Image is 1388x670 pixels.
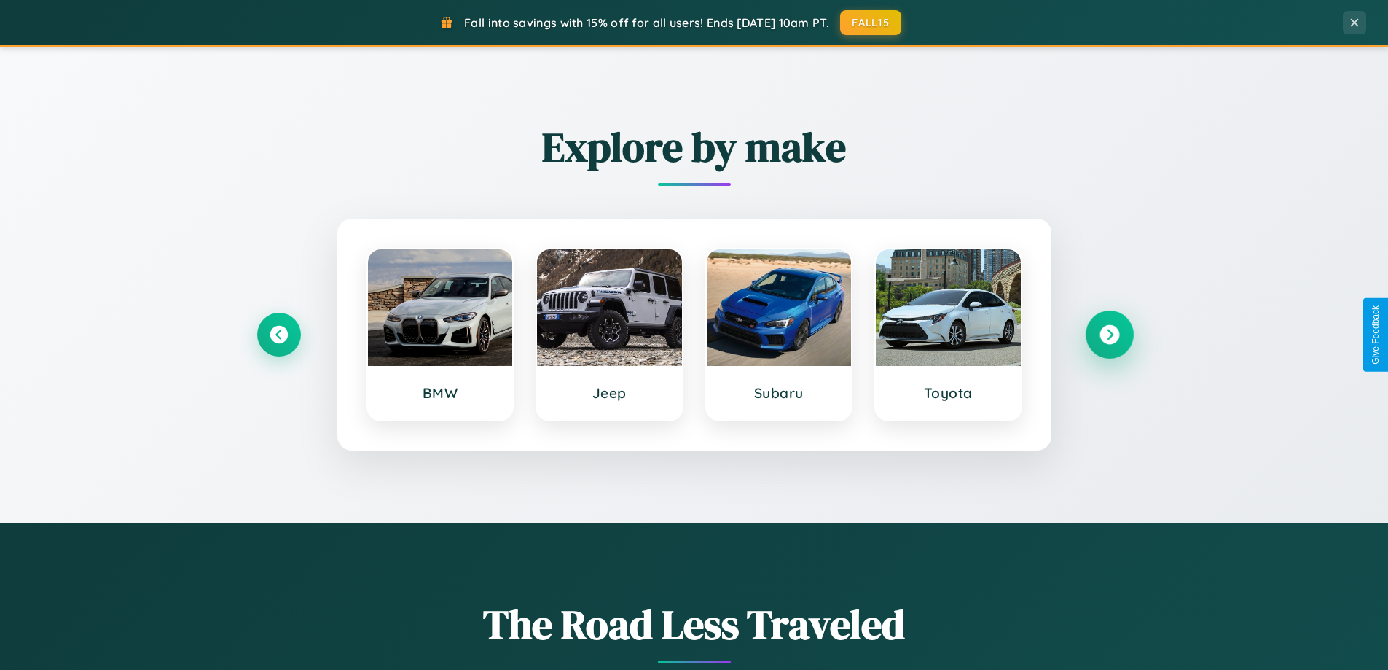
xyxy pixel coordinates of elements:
[721,384,837,402] h3: Subaru
[552,384,667,402] h3: Jeep
[464,15,829,30] span: Fall into savings with 15% off for all users! Ends [DATE] 10am PT.
[840,10,901,35] button: FALL15
[257,119,1132,175] h2: Explore by make
[890,384,1006,402] h3: Toyota
[1371,305,1381,365] div: Give Feedback
[383,384,498,402] h3: BMW
[257,596,1132,653] h1: The Road Less Traveled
